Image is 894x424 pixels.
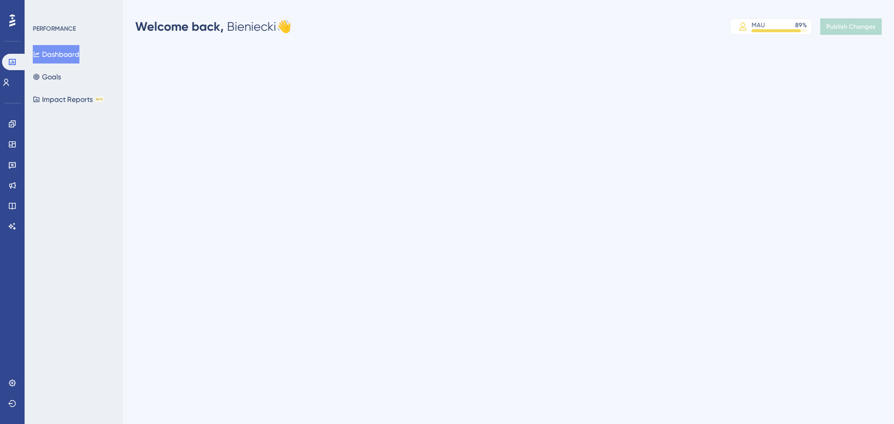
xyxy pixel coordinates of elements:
[33,90,104,109] button: Impact ReportsBETA
[135,19,224,34] span: Welcome back,
[33,68,61,86] button: Goals
[795,21,807,29] div: 89 %
[752,21,765,29] div: MAU
[135,18,292,35] div: Bieniecki 👋
[820,18,882,35] button: Publish Changes
[826,23,876,31] span: Publish Changes
[33,25,76,33] div: PERFORMANCE
[33,45,79,63] button: Dashboard
[95,97,104,102] div: BETA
